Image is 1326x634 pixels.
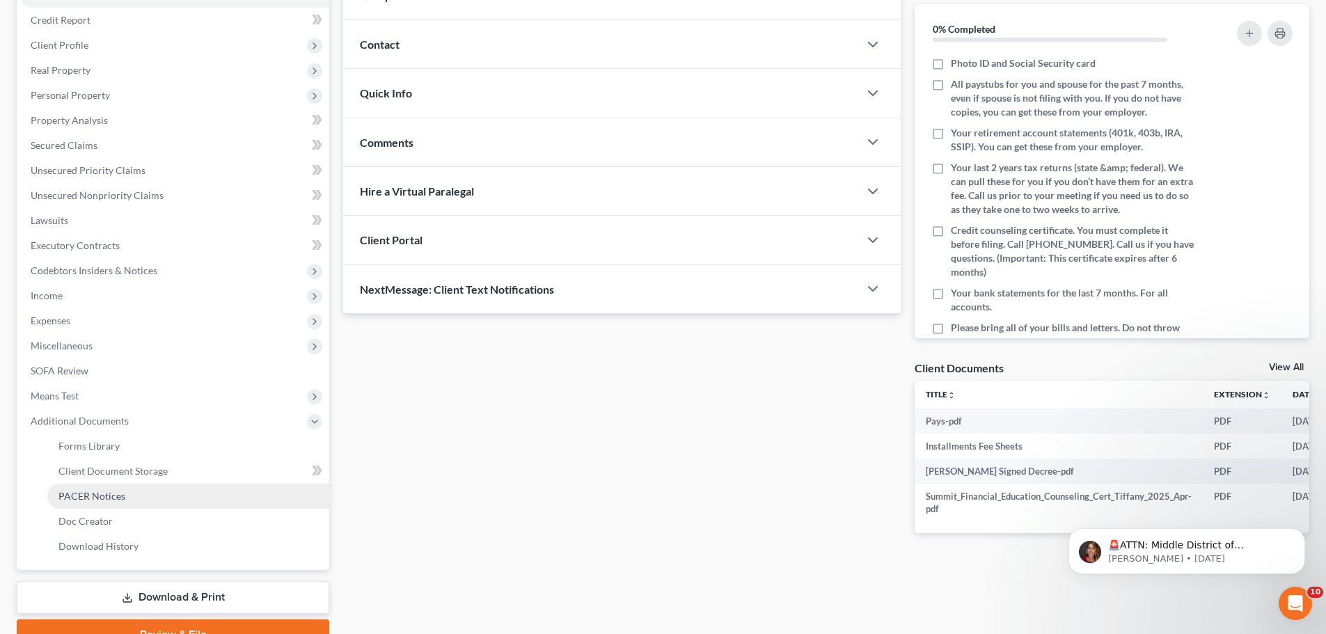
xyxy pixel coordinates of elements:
[31,239,120,251] span: Executory Contracts
[17,581,329,614] a: Download & Print
[58,465,168,477] span: Client Document Storage
[1262,391,1270,399] i: unfold_more
[951,286,1199,314] span: Your bank statements for the last 7 months. For all accounts.
[933,23,995,35] strong: 0% Completed
[31,340,93,351] span: Miscellaneous
[47,434,329,459] a: Forms Library
[47,534,329,559] a: Download History
[1203,409,1281,434] td: PDF
[58,515,113,527] span: Doc Creator
[19,233,329,258] a: Executory Contracts
[31,390,79,402] span: Means Test
[31,189,164,201] span: Unsecured Nonpriority Claims
[31,290,63,301] span: Income
[951,321,1199,349] span: Please bring all of your bills and letters. Do not throw them away.
[360,86,412,100] span: Quick Info
[1279,587,1312,620] iframe: Intercom live chat
[360,38,400,51] span: Contact
[951,223,1199,279] span: Credit counseling certificate. You must complete it before filing. Call [PHONE_NUMBER]. Call us i...
[31,214,68,226] span: Lawsuits
[915,484,1203,522] td: Summit_Financial_Education_Counseling_Cert_Tiffany_2025_Apr-pdf
[360,184,474,198] span: Hire a Virtual Paralegal
[31,415,129,427] span: Additional Documents
[1307,587,1323,598] span: 10
[19,183,329,208] a: Unsecured Nonpriority Claims
[951,161,1199,216] span: Your last 2 years tax returns (state &amp; federal). We can pull these for you if you don’t have ...
[19,108,329,133] a: Property Analysis
[951,56,1096,70] span: Photo ID and Social Security card
[31,164,145,176] span: Unsecured Priority Claims
[360,283,554,296] span: NextMessage: Client Text Notifications
[47,459,329,484] a: Client Document Storage
[951,77,1199,119] span: All paystubs for you and spouse for the past 7 months, even if spouse is not filing with you. If ...
[31,114,108,126] span: Property Analysis
[58,490,125,502] span: PACER Notices
[915,459,1203,484] td: [PERSON_NAME] Signed Decree-pdf
[19,8,329,33] a: Credit Report
[947,391,956,399] i: unfold_more
[31,14,90,26] span: Credit Report
[58,540,139,552] span: Download History
[360,233,423,246] span: Client Portal
[926,389,956,399] a: Titleunfold_more
[1269,363,1304,372] a: View All
[1203,459,1281,484] td: PDF
[31,264,157,276] span: Codebtors Insiders & Notices
[31,365,88,377] span: SOFA Review
[360,136,413,149] span: Comments
[31,39,88,51] span: Client Profile
[915,360,1004,375] div: Client Documents
[19,208,329,233] a: Lawsuits
[31,139,97,151] span: Secured Claims
[19,133,329,158] a: Secured Claims
[19,358,329,383] a: SOFA Review
[951,126,1199,154] span: Your retirement account statements (401k, 403b, IRA, SSIP). You can get these from your employer.
[31,64,90,76] span: Real Property
[19,158,329,183] a: Unsecured Priority Claims
[1214,389,1270,399] a: Extensionunfold_more
[915,409,1203,434] td: Pays-pdf
[1048,499,1326,596] iframe: Intercom notifications message
[31,315,70,326] span: Expenses
[58,440,120,452] span: Forms Library
[1203,484,1281,522] td: PDF
[31,89,110,101] span: Personal Property
[47,484,329,509] a: PACER Notices
[47,509,329,534] a: Doc Creator
[1203,434,1281,459] td: PDF
[915,434,1203,459] td: Installments Fee Sheets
